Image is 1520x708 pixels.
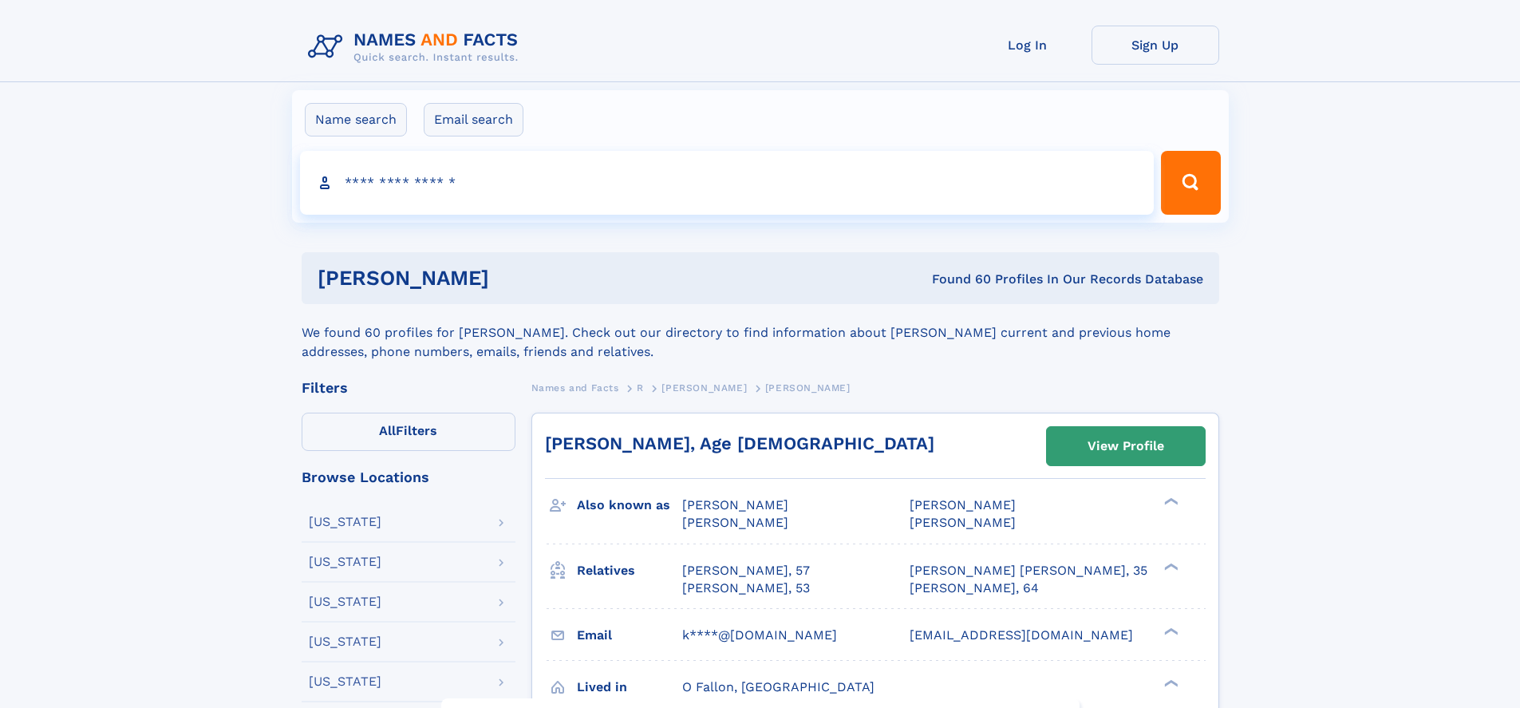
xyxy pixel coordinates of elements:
a: Log In [964,26,1092,65]
a: View Profile [1047,427,1205,465]
span: [PERSON_NAME] [765,382,851,394]
h3: Also known as [577,492,682,519]
div: Found 60 Profiles In Our Records Database [710,271,1203,288]
button: Search Button [1161,151,1220,215]
div: ❯ [1160,561,1179,572]
span: [PERSON_NAME] [682,515,788,530]
img: Logo Names and Facts [302,26,531,69]
div: ❯ [1160,496,1179,507]
div: [US_STATE] [309,556,381,568]
a: Names and Facts [531,378,619,398]
input: search input [300,151,1155,215]
a: R [637,378,644,398]
label: Name search [305,103,407,136]
span: [EMAIL_ADDRESS][DOMAIN_NAME] [910,627,1133,643]
div: View Profile [1088,428,1164,465]
span: R [637,382,644,394]
div: [US_STATE] [309,635,381,648]
div: [US_STATE] [309,675,381,688]
div: ❯ [1160,626,1179,636]
h3: Email [577,622,682,649]
h1: [PERSON_NAME] [318,268,711,288]
a: [PERSON_NAME] [PERSON_NAME], 35 [910,562,1147,579]
span: [PERSON_NAME] [910,497,1016,512]
a: [PERSON_NAME] [661,378,747,398]
span: [PERSON_NAME] [682,497,788,512]
a: [PERSON_NAME], 57 [682,562,810,579]
a: [PERSON_NAME], 64 [910,579,1039,597]
span: O Fallon, [GEOGRAPHIC_DATA] [682,679,874,694]
a: Sign Up [1092,26,1219,65]
span: All [379,423,396,438]
div: Filters [302,381,515,395]
div: [US_STATE] [309,595,381,608]
label: Filters [302,413,515,451]
div: [US_STATE] [309,516,381,528]
div: Browse Locations [302,470,515,485]
label: Email search [424,103,523,136]
span: [PERSON_NAME] [910,515,1016,530]
span: [PERSON_NAME] [661,382,747,394]
div: We found 60 profiles for [PERSON_NAME]. Check out our directory to find information about [PERSON... [302,304,1219,362]
div: ❯ [1160,678,1179,688]
a: [PERSON_NAME], 53 [682,579,810,597]
a: [PERSON_NAME], Age [DEMOGRAPHIC_DATA] [545,433,934,453]
h3: Relatives [577,557,682,584]
h3: Lived in [577,674,682,701]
